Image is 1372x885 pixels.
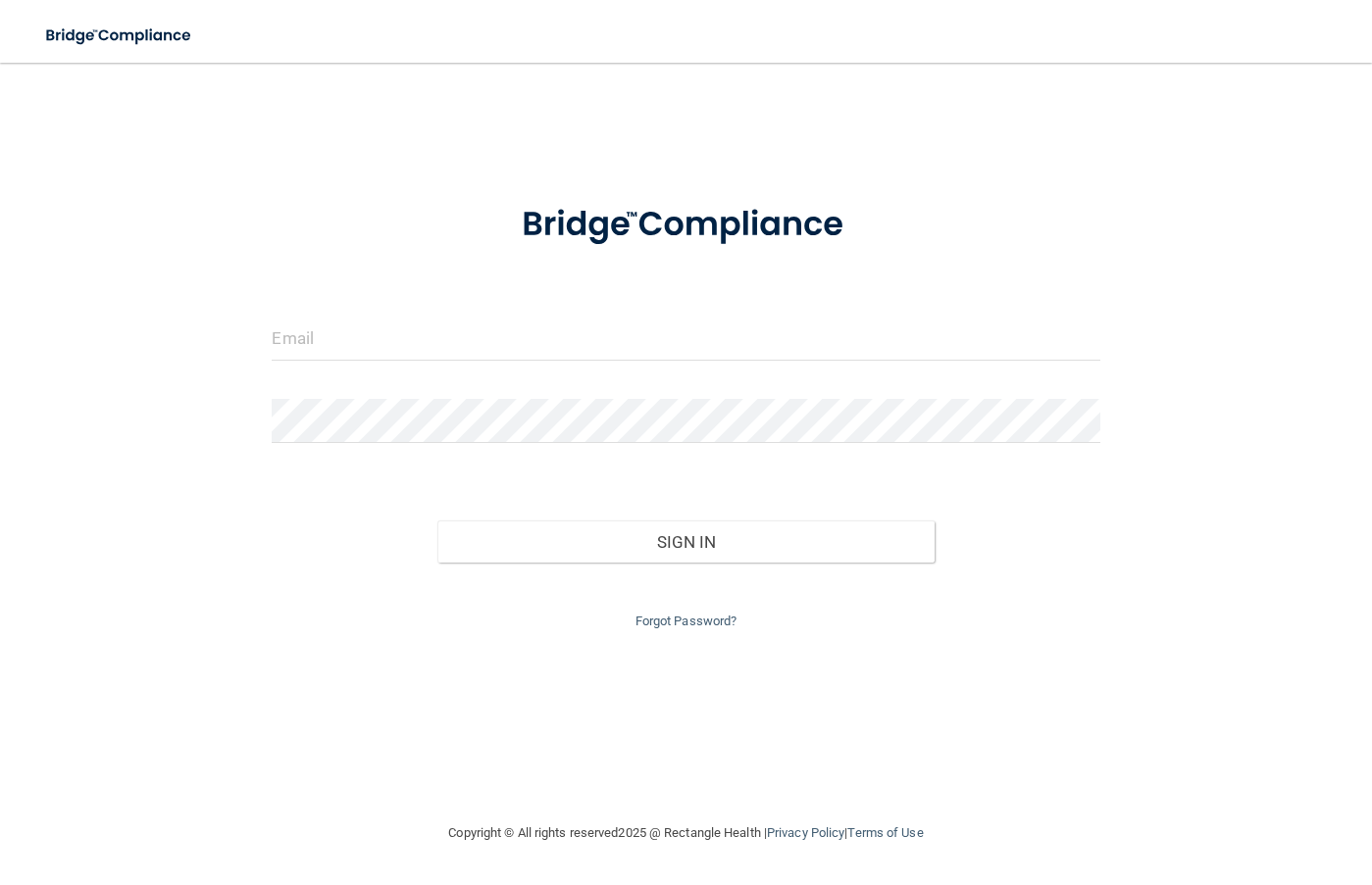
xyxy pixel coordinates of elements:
[486,180,886,270] img: bridge_compliance_login_screen.278c3ca4.svg
[29,16,210,56] img: bridge_compliance_login_screen.278c3ca4.svg
[847,825,923,840] a: Terms of Use
[329,802,1044,864] div: Copyright © All rights reserved 2025 @ Rectangle Health | |
[635,614,737,628] a: Forgot Password?
[272,317,1099,361] input: Email
[437,520,935,564] button: Sign In
[767,825,844,840] a: Privacy Policy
